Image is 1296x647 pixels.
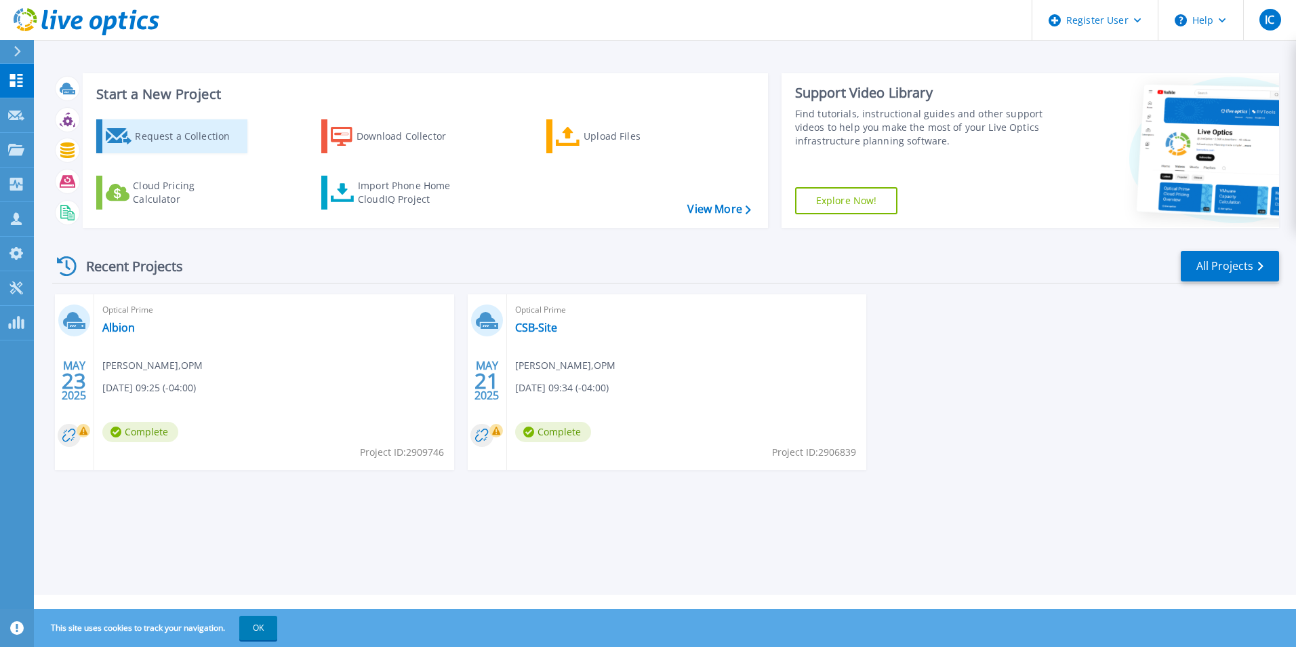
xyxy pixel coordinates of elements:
a: All Projects [1181,251,1279,281]
span: [DATE] 09:25 (-04:00) [102,380,196,395]
a: Request a Collection [96,119,247,153]
div: Upload Files [584,123,692,150]
span: Optical Prime [515,302,859,317]
span: Project ID: 2906839 [772,445,856,460]
a: CSB-Site [515,321,557,334]
div: Request a Collection [135,123,243,150]
a: Download Collector [321,119,472,153]
div: Import Phone Home CloudIQ Project [358,179,464,206]
span: Complete [102,422,178,442]
div: MAY 2025 [61,356,87,406]
div: MAY 2025 [474,356,500,406]
a: Explore Now! [795,187,898,214]
a: Albion [102,321,135,334]
span: Project ID: 2909746 [360,445,444,460]
div: Download Collector [357,123,465,150]
a: Cloud Pricing Calculator [96,176,247,210]
button: OK [239,616,277,640]
div: Find tutorials, instructional guides and other support videos to help you make the most of your L... [795,107,1049,148]
span: Optical Prime [102,302,446,317]
div: Support Video Library [795,84,1049,102]
span: [DATE] 09:34 (-04:00) [515,380,609,395]
span: [PERSON_NAME] , OPM [515,358,615,373]
div: Cloud Pricing Calculator [133,179,241,206]
span: IC [1265,14,1274,25]
span: 23 [62,375,86,387]
div: Recent Projects [52,250,201,283]
a: Upload Files [546,119,697,153]
span: Complete [515,422,591,442]
span: This site uses cookies to track your navigation. [37,616,277,640]
span: 21 [474,375,499,387]
span: [PERSON_NAME] , OPM [102,358,203,373]
a: View More [687,203,750,216]
h3: Start a New Project [96,87,750,102]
